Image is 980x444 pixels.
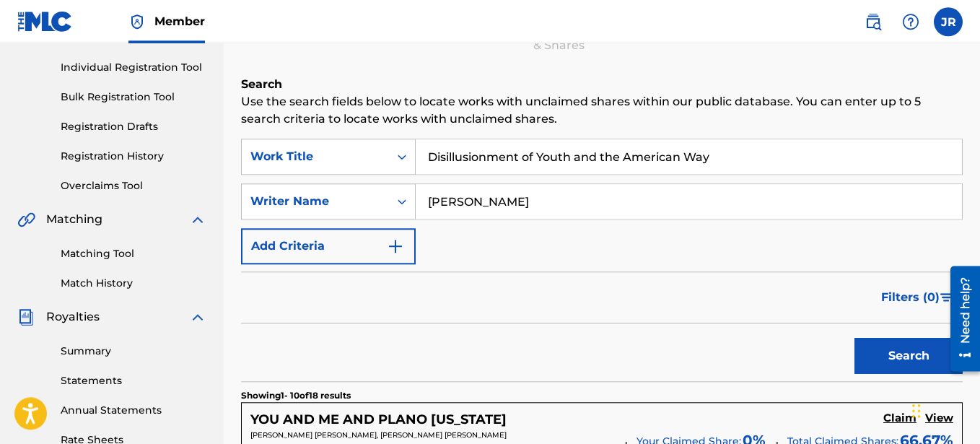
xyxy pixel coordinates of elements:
img: MLC Logo [17,11,73,32]
p: Showing 1 - 10 of 18 results [241,389,351,402]
img: Royalties [17,308,35,326]
span: Royalties [46,308,100,326]
iframe: Chat Widget [908,375,980,444]
img: help [902,13,919,30]
div: Help [896,7,925,36]
a: Registration Drafts [61,119,206,134]
span: Member [154,13,205,30]
img: expand [189,211,206,228]
img: search [865,13,882,30]
img: expand [189,308,206,326]
a: Annual Statements [61,403,206,418]
h5: Claim [883,412,916,425]
img: Matching [17,211,35,228]
a: Bulk Registration Tool [61,90,206,105]
button: Filters (0) [872,279,963,315]
p: Use the search fields below to locate works with unclaimed shares within our public database. You... [241,93,963,128]
div: Writer Name [250,193,380,210]
img: Top Rightsholder [128,13,146,30]
img: 9d2ae6d4665cec9f34b9.svg [387,238,404,255]
div: Work Title [250,148,380,165]
span: Matching [46,211,102,228]
h6: Search [241,76,963,93]
a: Matching Tool [61,246,206,261]
button: Add Criteria [241,228,416,264]
h5: YOU AND ME AND PLANO TEXAS [250,412,507,428]
span: [PERSON_NAME] [PERSON_NAME], [PERSON_NAME] [PERSON_NAME] [250,430,507,440]
a: Individual Registration Tool [61,60,206,75]
div: User Menu [934,7,963,36]
a: Overclaims Tool [61,178,206,193]
a: Match History [61,276,206,291]
a: Public Search [859,7,888,36]
iframe: Resource Center [940,259,980,379]
span: Filters ( 0 ) [881,289,940,306]
form: Search Form [241,139,963,381]
a: Registration History [61,149,206,164]
button: Search [854,338,963,374]
a: Summary [61,344,206,359]
a: Statements [61,373,206,388]
div: Drag [912,389,921,432]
